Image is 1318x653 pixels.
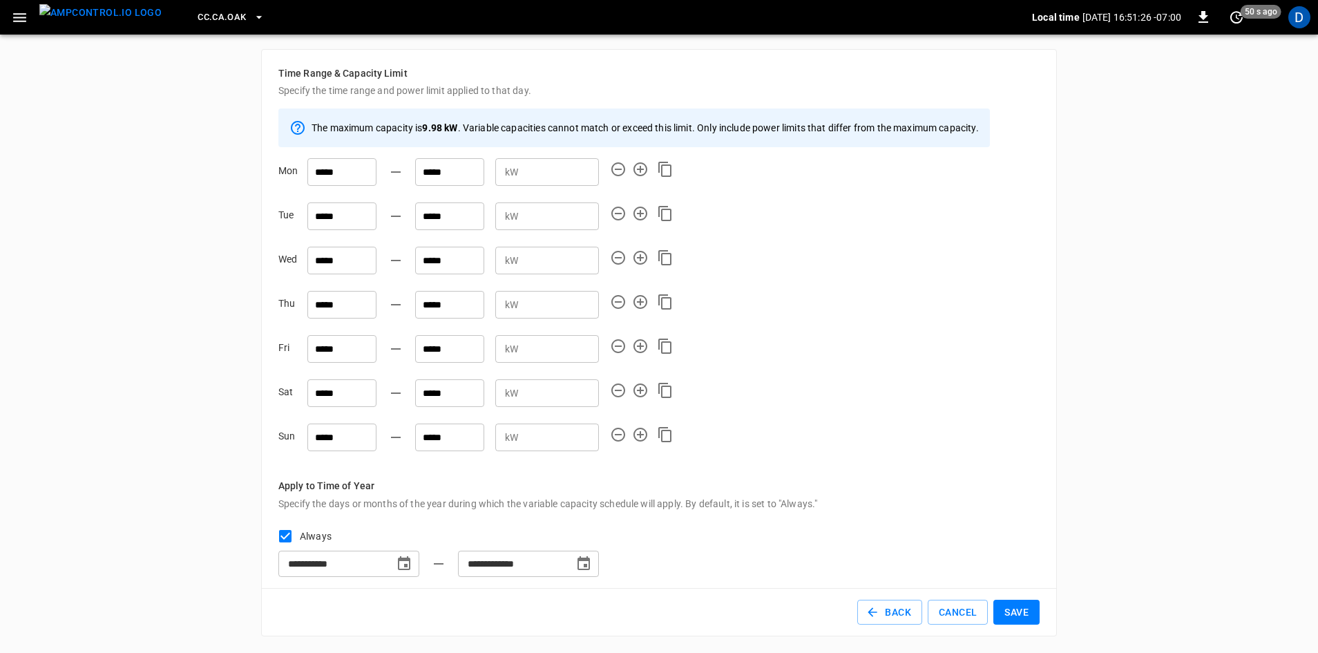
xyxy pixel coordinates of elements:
button: Apply the exact same day configuration to all other days [657,294,674,310]
button: Cancel [928,600,988,625]
img: ampcontrol.io logo [39,4,162,21]
div: Mon [278,164,307,191]
p: kW [505,386,518,401]
p: kW [505,254,518,268]
button: Apply the exact same day configuration to all other days [657,338,674,354]
button: CC.CA.OAK [192,4,269,31]
button: Apply the exact same day configuration to all other days [657,205,674,222]
button: Save [993,600,1040,625]
div: Fri [278,341,307,368]
button: Choose date, selected date is Jan 1, 2025 [390,550,418,578]
p: kW [505,165,518,180]
span: CC.CA.OAK [198,10,246,26]
p: kW [505,209,518,224]
strong: 9.98 kW [422,122,457,133]
button: Choose date, selected date is Dec 31, 2025 [570,550,598,578]
div: profile-icon [1288,6,1310,28]
p: kW [505,298,518,312]
button: Back [857,600,922,625]
p: Specify the time range and power limit applied to that day. [278,84,1040,97]
button: Apply the exact same day configuration to all other days [657,249,674,266]
div: Tue [278,208,307,236]
p: kW [505,430,518,445]
button: Apply the exact same day configuration to all other days [657,426,674,443]
p: The maximum capacity is . Variable capacities cannot match or exceed this limit. Only include pow... [312,121,979,135]
button: Apply the exact same day configuration to all other days [657,382,674,399]
div: Sat [278,385,307,413]
div: Sun [278,429,307,457]
p: Specify the days or months of the year during which the variable capacity schedule will apply. By... [278,497,1040,511]
button: set refresh interval [1225,6,1248,28]
p: Always [300,529,332,543]
p: Local time [1032,10,1080,24]
h6: Apply to Time of Year [278,479,1040,494]
span: 50 s ago [1241,5,1281,19]
button: Apply the exact same day configuration to all other days [657,161,674,178]
div: Wed [278,252,307,280]
p: kW [505,342,518,357]
p: [DATE] 16:51:26 -07:00 [1082,10,1181,24]
div: Thu [278,296,307,324]
h6: Time Range & Capacity Limit [278,66,1040,82]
